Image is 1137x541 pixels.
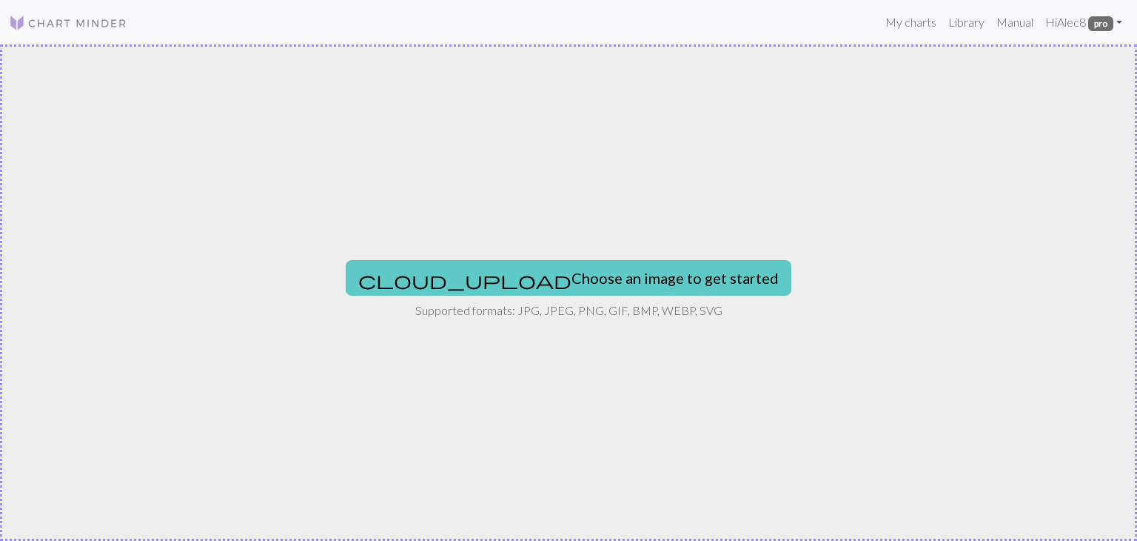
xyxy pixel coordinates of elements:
[879,7,942,37] a: My charts
[358,270,571,291] span: cloud_upload
[942,7,990,37] a: Library
[1088,16,1113,31] span: pro
[1039,7,1128,37] a: HiAlec8 pro
[990,7,1039,37] a: Manual
[9,14,127,32] img: Logo
[415,302,722,319] p: Supported formats: JPG, JPEG, PNG, GIF, BMP, WEBP, SVG
[346,260,791,296] button: Choose an image to get started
